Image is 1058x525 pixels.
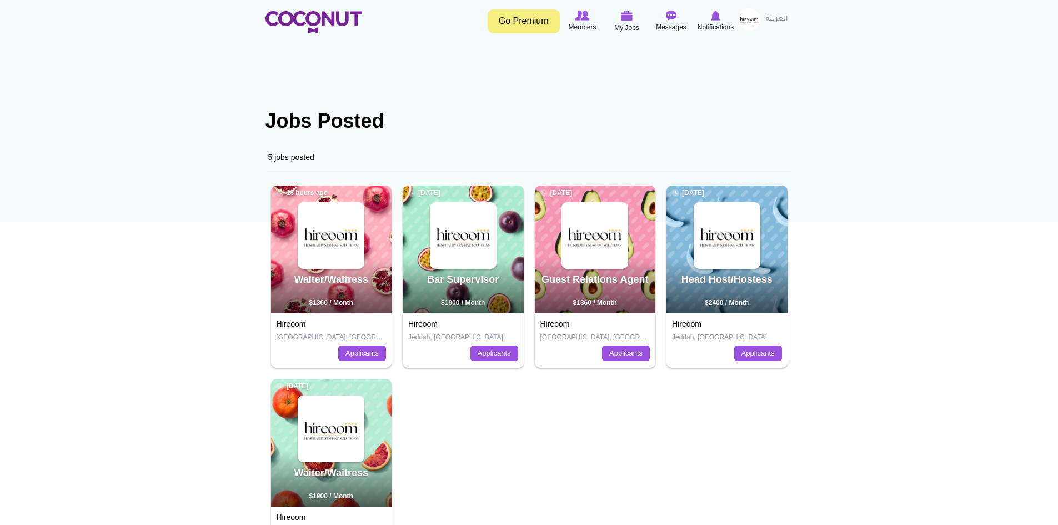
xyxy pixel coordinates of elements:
img: Hireoom [695,203,759,268]
a: Messages Messages [649,8,694,34]
img: My Jobs [621,11,633,21]
span: [DATE] [540,188,573,198]
span: [DATE] [672,188,704,198]
a: العربية [760,8,793,31]
a: Guest Relations Agent [541,274,648,285]
span: Messages [656,22,686,33]
span: 18 hours ago [277,188,328,198]
img: Notifications [711,11,720,21]
p: [GEOGRAPHIC_DATA], [GEOGRAPHIC_DATA] [540,333,650,342]
span: $2400 / Month [705,299,749,307]
a: Hireoom [672,319,701,328]
span: My Jobs [614,22,639,33]
span: [DATE] [277,382,309,391]
img: Hireoom [299,203,363,268]
span: Notifications [698,22,734,33]
span: Members [568,22,596,33]
img: Hireoom [431,203,495,268]
a: Hireoom [540,319,570,328]
img: Messages [666,11,677,21]
a: Head Host/Hostess [681,274,773,285]
a: Bar Supervisor [427,274,499,285]
img: Hireoom [299,397,363,461]
a: Applicants [470,346,518,361]
a: Hireoom [277,319,306,328]
h1: Jobs Posted [265,110,793,132]
span: $1360 / Month [573,299,617,307]
a: Applicants [338,346,386,361]
a: Hireoom [277,513,306,522]
a: Browse Members Members [560,8,605,34]
a: My Jobs My Jobs [605,8,649,34]
p: [GEOGRAPHIC_DATA], [GEOGRAPHIC_DATA] [277,333,387,342]
a: Go Premium [488,9,560,33]
p: Jeddah, [GEOGRAPHIC_DATA] [408,333,518,342]
a: Waiter/Waitress [294,467,368,478]
span: [DATE] [408,188,440,198]
a: Applicants [734,346,782,361]
img: Browse Members [575,11,589,21]
span: $1900 / Month [309,492,353,500]
img: Hireoom [563,203,627,268]
a: Notifications Notifications [694,8,738,34]
a: Applicants [602,346,650,361]
span: $1360 / Month [309,299,353,307]
div: 5 jobs posted [265,143,793,172]
p: Jeddah, [GEOGRAPHIC_DATA] [672,333,782,342]
a: Waiter/Waitress [294,274,368,285]
a: Hireoom [408,319,438,328]
span: $1900 / Month [441,299,485,307]
img: Home [265,11,362,33]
